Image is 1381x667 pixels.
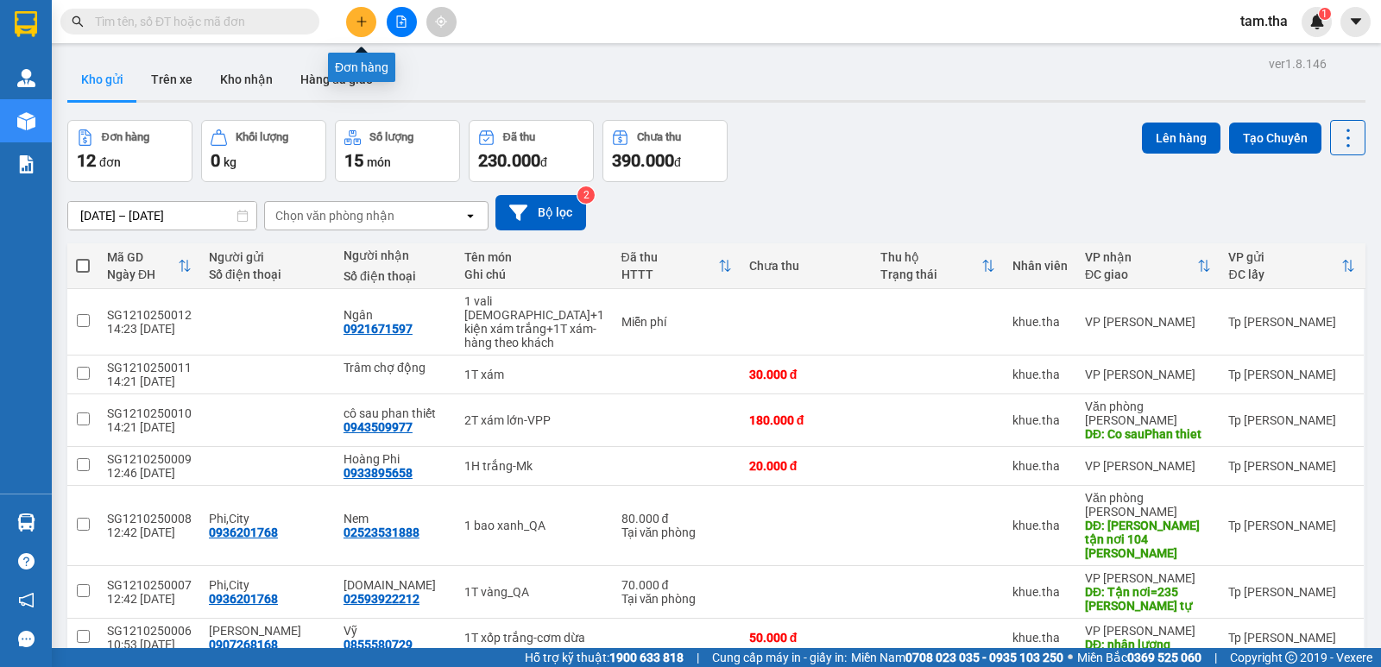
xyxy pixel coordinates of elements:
[275,207,394,224] div: Chọn văn phòng nhận
[344,466,413,480] div: 0933895658
[1085,571,1211,585] div: VP [PERSON_NAME]
[1085,519,1211,560] div: DĐ: phan thiet tận nơi 104 trần hưng đạo
[1340,7,1371,37] button: caret-down
[525,648,684,667] span: Hỗ trợ kỹ thuật:
[464,413,604,427] div: 2T xám lớn-VPP
[107,512,192,525] div: SG1210250008
[464,368,604,381] div: 1T xám
[102,131,149,143] div: Đơn hàng
[621,267,718,281] div: HTTT
[1127,651,1201,664] strong: 0369 525 060
[1085,368,1211,381] div: VP [PERSON_NAME]
[344,452,447,466] div: Hoàng Phi
[1012,368,1068,381] div: khue.tha
[464,267,604,281] div: Ghi chú
[107,525,192,539] div: 12:42 [DATE]
[749,459,864,473] div: 20.000 đ
[1012,315,1068,329] div: khue.tha
[344,592,419,606] div: 02593922212
[1229,123,1321,154] button: Tạo Chuyến
[107,322,192,336] div: 14:23 [DATE]
[1085,427,1211,441] div: DĐ: Co sauPhan thiet
[1068,654,1073,661] span: ⚪️
[577,186,595,204] sup: 2
[1012,631,1068,645] div: khue.tha
[1085,491,1211,519] div: Văn phòng [PERSON_NAME]
[621,592,732,606] div: Tại văn phòng
[67,120,192,182] button: Đơn hàng12đơn
[1228,631,1354,645] div: Tp [PERSON_NAME]
[344,249,447,262] div: Người nhận
[107,361,192,374] div: SG1210250011
[344,638,413,651] div: 0855580729
[851,648,1063,667] span: Miền Nam
[1085,459,1211,473] div: VP [PERSON_NAME]
[107,267,178,281] div: Ngày ĐH
[1012,259,1068,273] div: Nhân viên
[344,525,419,539] div: 02523531888
[1269,54,1327,73] div: ver 1.8.146
[1085,624,1211,638] div: VP [PERSON_NAME]
[880,250,981,264] div: Thu hộ
[99,155,121,169] span: đơn
[17,112,35,130] img: warehouse-icon
[905,651,1063,664] strong: 0708 023 035 - 0935 103 250
[1228,585,1354,599] div: Tp [PERSON_NAME]
[674,155,681,169] span: đ
[1085,585,1211,613] div: DĐ: Tận nơi=235 Ngô Gia tự
[344,269,447,283] div: Số điện thoại
[18,592,35,608] span: notification
[1228,368,1354,381] div: Tp [PERSON_NAME]
[98,243,200,289] th: Toggle SortBy
[1012,413,1068,427] div: khue.tha
[236,131,288,143] div: Khối lượng
[609,651,684,664] strong: 1900 633 818
[137,59,206,100] button: Trên xe
[107,374,192,388] div: 14:21 [DATE]
[224,155,236,169] span: kg
[463,209,477,223] svg: open
[387,7,417,37] button: file-add
[77,150,96,171] span: 12
[1228,315,1354,329] div: Tp [PERSON_NAME]
[464,631,604,645] div: 1T xốp trắng-cơm dừa
[209,512,326,525] div: Phi,City
[621,525,732,539] div: Tại văn phòng
[17,69,35,87] img: warehouse-icon
[621,250,718,264] div: Đã thu
[712,648,847,667] span: Cung cấp máy in - giấy in:
[1085,267,1197,281] div: ĐC giao
[613,243,741,289] th: Toggle SortBy
[464,294,604,349] div: 1 vali hồng+1 kiện xám trắng+1T xám-hàng theo khách
[107,250,178,264] div: Mã GD
[503,131,535,143] div: Đã thu
[697,648,699,667] span: |
[435,16,447,28] span: aim
[464,250,604,264] div: Tên món
[344,578,447,592] div: Nem.Qa
[395,16,407,28] span: file-add
[872,243,1004,289] th: Toggle SortBy
[17,155,35,173] img: solution-icon
[344,322,413,336] div: 0921671597
[68,202,256,230] input: Select a date range.
[107,308,192,322] div: SG1210250012
[206,59,287,100] button: Kho nhận
[1085,315,1211,329] div: VP [PERSON_NAME]
[67,59,137,100] button: Kho gửi
[72,16,84,28] span: search
[107,466,192,480] div: 12:46 [DATE]
[464,459,604,473] div: 1H trắng-Mk
[495,195,586,230] button: Bộ lọc
[1228,267,1340,281] div: ĐC lấy
[464,585,604,599] div: 1T vàng_QA
[107,420,192,434] div: 14:21 [DATE]
[749,631,864,645] div: 50.000 đ
[107,406,192,420] div: SG1210250010
[209,267,326,281] div: Số điện thoại
[1142,123,1220,154] button: Lên hàng
[1077,648,1201,667] span: Miền Bắc
[1228,519,1354,532] div: Tp [PERSON_NAME]
[209,638,278,651] div: 0907268168
[107,638,192,651] div: 10:53 [DATE]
